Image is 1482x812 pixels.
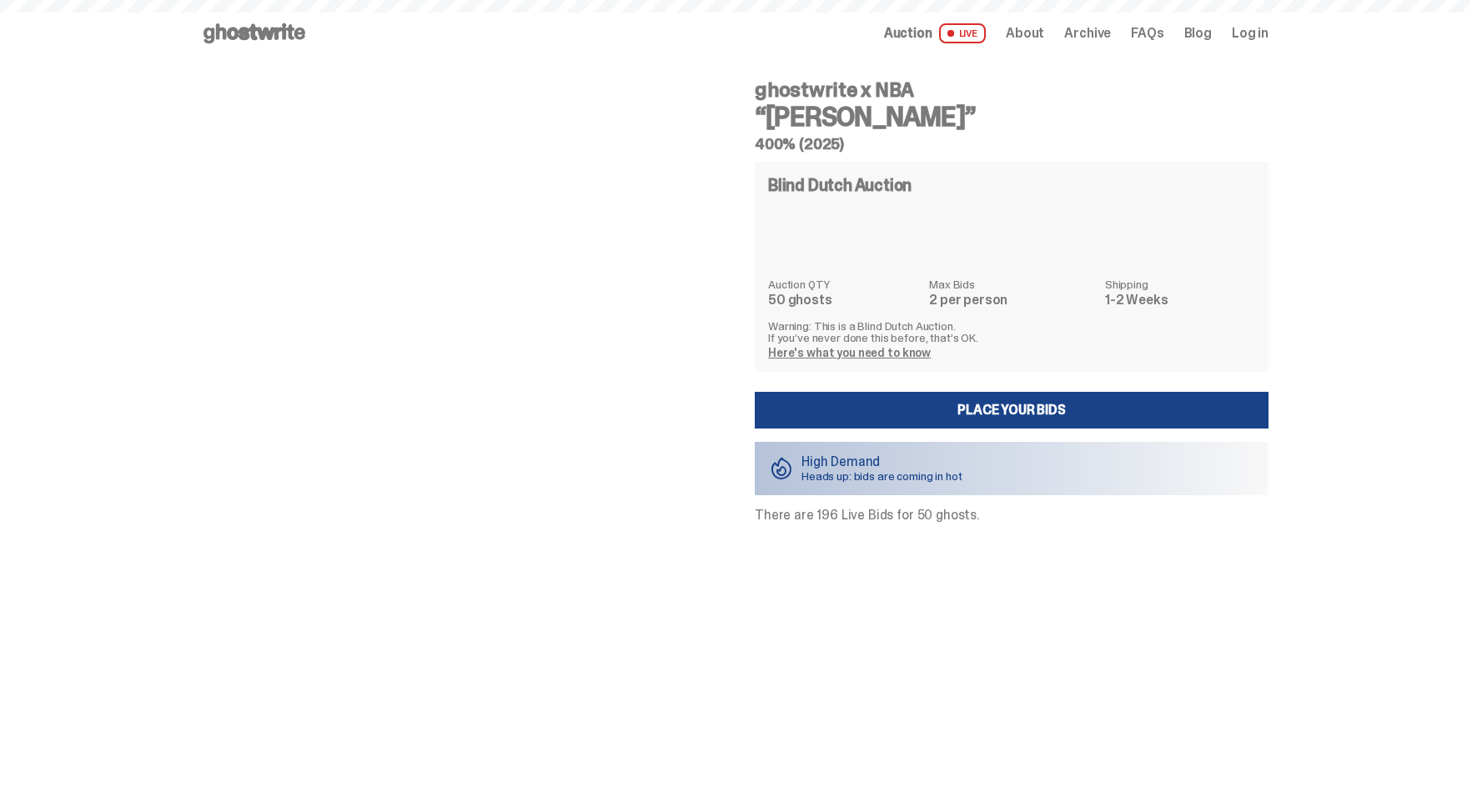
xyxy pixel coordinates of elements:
dd: 1-2 Weeks [1105,293,1255,307]
a: Auction LIVE [884,23,986,43]
a: Archive [1064,27,1111,40]
dd: 50 ghosts [768,293,919,307]
dt: Max Bids [929,278,1095,290]
a: Place your Bids [755,392,1268,429]
dt: Auction QTY [768,278,919,290]
a: About [1006,27,1044,40]
dd: 2 per person [929,293,1095,307]
span: Auction [884,27,932,40]
dt: Shipping [1105,278,1255,290]
p: High Demand [801,455,962,469]
p: Warning: This is a Blind Dutch Auction. If you’ve never done this before, that’s OK. [768,320,1255,343]
h5: 400% (2025) [755,137,1268,152]
span: LIVE [939,23,987,43]
a: Here's what you need to know [768,345,931,360]
a: Log in [1232,27,1268,40]
p: There are 196 Live Bids for 50 ghosts. [755,509,1268,522]
h4: Blind Dutch Auction [768,177,912,193]
h4: ghostwrite x NBA [755,80,1268,100]
p: Heads up: bids are coming in hot [801,470,962,482]
a: Blog [1184,27,1212,40]
a: FAQs [1131,27,1163,40]
h3: “[PERSON_NAME]” [755,103,1268,130]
